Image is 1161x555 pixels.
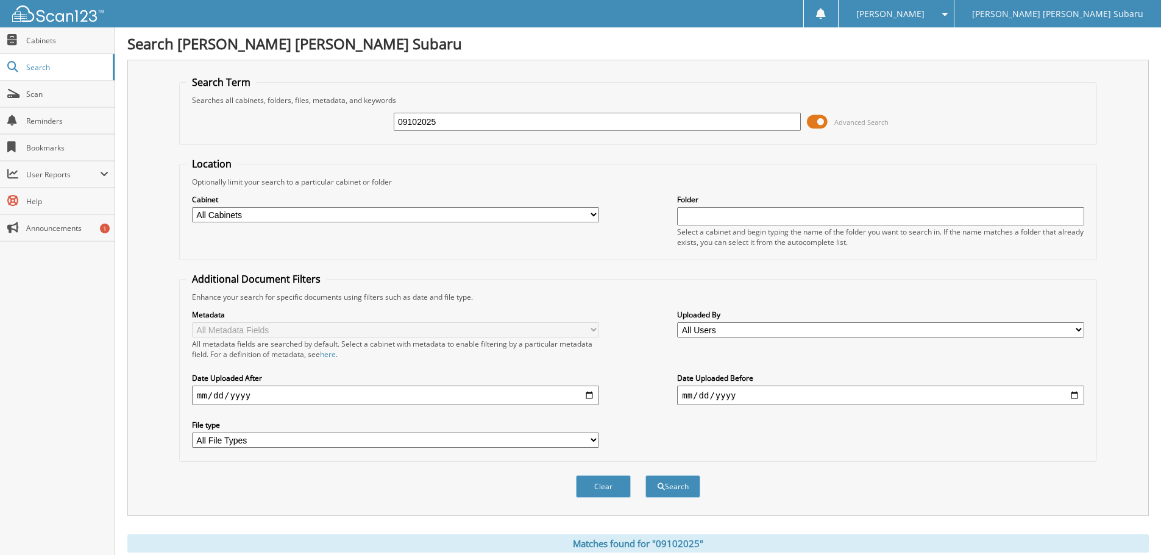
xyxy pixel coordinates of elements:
[26,143,108,153] span: Bookmarks
[192,386,599,405] input: start
[127,534,1149,553] div: Matches found for "09102025"
[26,89,108,99] span: Scan
[677,227,1084,247] div: Select a cabinet and begin typing the name of the folder you want to search in. If the name match...
[645,475,700,498] button: Search
[677,386,1084,405] input: end
[834,118,889,127] span: Advanced Search
[320,349,336,359] a: here
[856,10,925,18] span: [PERSON_NAME]
[26,196,108,207] span: Help
[677,373,1084,383] label: Date Uploaded Before
[186,95,1090,105] div: Searches all cabinets, folders, files, metadata, and keywords
[192,194,599,205] label: Cabinet
[576,475,631,498] button: Clear
[100,224,110,233] div: 1
[192,339,599,359] div: All metadata fields are searched by default. Select a cabinet with metadata to enable filtering b...
[186,157,238,171] legend: Location
[127,34,1149,54] h1: Search [PERSON_NAME] [PERSON_NAME] Subaru
[26,62,107,72] span: Search
[192,309,599,320] label: Metadata
[192,420,599,430] label: File type
[186,177,1090,187] div: Optionally limit your search to a particular cabinet or folder
[26,169,100,180] span: User Reports
[26,223,108,233] span: Announcements
[186,292,1090,302] div: Enhance your search for specific documents using filters such as date and file type.
[12,5,104,22] img: scan123-logo-white.svg
[186,76,257,89] legend: Search Term
[677,309,1084,320] label: Uploaded By
[26,116,108,126] span: Reminders
[972,10,1143,18] span: [PERSON_NAME] [PERSON_NAME] Subaru
[677,194,1084,205] label: Folder
[26,35,108,46] span: Cabinets
[186,272,327,286] legend: Additional Document Filters
[192,373,599,383] label: Date Uploaded After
